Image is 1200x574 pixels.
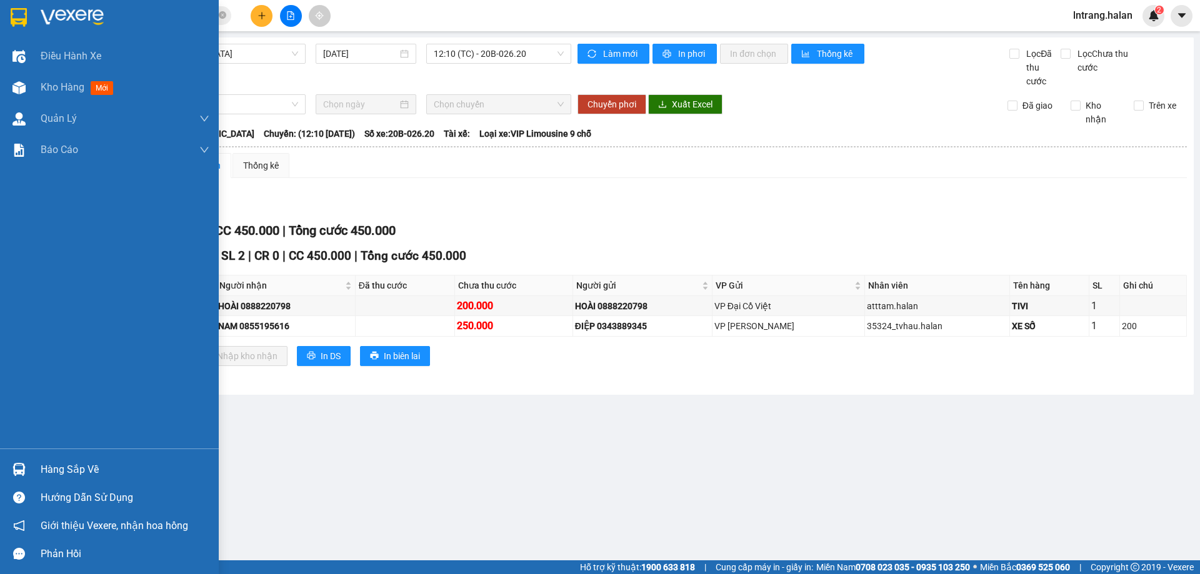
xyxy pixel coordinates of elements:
span: Chuyến: (12:10 [DATE]) [264,127,355,141]
span: Chọn chuyến [434,95,564,114]
button: caret-down [1171,5,1192,27]
span: | [1079,560,1081,574]
div: Hướng dẫn sử dụng [41,488,209,507]
span: lntrang.halan [1063,7,1142,23]
span: question-circle [13,492,25,503]
span: VP Gửi [716,279,852,292]
div: VP [PERSON_NAME] [714,319,863,333]
img: warehouse-icon [12,81,26,94]
div: atttam.halan [867,299,1007,313]
img: warehouse-icon [12,50,26,63]
button: bar-chartThống kê [791,44,864,64]
span: | [282,249,286,263]
strong: 0708 023 035 - 0935 103 250 [856,562,970,572]
th: Tên hàng [1010,275,1089,296]
span: Tài xế: [444,127,470,141]
div: 250.000 [457,318,570,334]
div: HOÀI 0888220798 [218,299,353,313]
th: SL [1089,275,1120,296]
span: In DS [321,349,341,363]
span: Số xe: 20B-026.20 [364,127,434,141]
sup: 2 [1155,6,1164,14]
span: Miền Bắc [980,560,1070,574]
div: XE SỐ [1012,319,1087,333]
span: | [282,223,286,238]
span: Kho hàng [41,81,84,93]
span: Cung cấp máy in - giấy in: [716,560,813,574]
span: Kho nhận [1081,99,1124,126]
span: caret-down [1176,10,1187,21]
span: ⚪️ [973,565,977,570]
span: copyright [1131,563,1139,572]
span: mới [91,81,113,95]
span: Hỗ trợ kỹ thuật: [580,560,695,574]
div: 1 [1091,298,1117,314]
span: | [704,560,706,574]
span: | [248,249,251,263]
span: Điều hành xe [41,48,101,64]
span: close-circle [219,10,226,22]
td: VP Nguyễn Trãi [712,316,866,336]
div: NAM 0855195616 [218,319,353,333]
span: CC 450.000 [215,223,279,238]
span: Làm mới [603,47,639,61]
td: VP Đại Cồ Việt [712,296,866,316]
span: down [199,114,209,124]
div: Hàng sắp về [41,460,209,479]
span: In phơi [678,47,707,61]
span: plus [257,11,266,20]
span: Báo cáo [41,142,78,157]
button: printerIn biên lai [360,346,430,366]
button: Chuyển phơi [577,94,646,114]
span: aim [315,11,324,20]
strong: 0369 525 060 [1016,562,1070,572]
img: solution-icon [12,144,26,157]
span: Giới thiệu Vexere, nhận hoa hồng [41,518,188,533]
button: aim [309,5,331,27]
span: Tổng cước 450.000 [361,249,466,263]
span: printer [370,351,379,361]
button: downloadXuất Excel [648,94,722,114]
span: Đã giao [1017,99,1057,112]
span: file-add [286,11,295,20]
span: 12:10 (TC) - 20B-026.20 [434,44,564,63]
span: notification [13,520,25,532]
span: Trên xe [1144,99,1181,112]
button: syncLàm mới [577,44,649,64]
span: close-circle [219,11,226,19]
th: Nhân viên [865,275,1010,296]
span: Người nhận [219,279,342,292]
span: Quản Lý [41,111,77,126]
div: 35324_tvhau.halan [867,319,1007,333]
div: Thống kê [243,159,279,172]
input: Chọn ngày [323,97,397,111]
div: Phản hồi [41,545,209,563]
th: Đã thu cước [356,275,456,296]
span: Người gửi [576,279,699,292]
div: VP Đại Cồ Việt [714,299,863,313]
div: 200.000 [457,298,570,314]
button: printerIn phơi [652,44,717,64]
span: SL 2 [221,249,245,263]
button: In đơn chọn [720,44,788,64]
span: Xuất Excel [672,97,712,111]
span: sync [587,49,598,59]
span: 2 [1157,6,1161,14]
button: file-add [280,5,302,27]
span: Lọc Đã thu cước [1021,47,1060,88]
div: ĐIỆP 0343889345 [575,319,710,333]
div: HOÀI 0888220798 [575,299,710,313]
div: 200 [1122,319,1184,333]
span: CC 450.000 [289,249,351,263]
span: printer [307,351,316,361]
span: Thống kê [817,47,854,61]
input: 12/10/2025 [323,47,397,61]
div: TIVI [1012,299,1087,313]
span: Miền Nam [816,560,970,574]
img: warehouse-icon [12,463,26,476]
span: download [658,100,667,110]
img: warehouse-icon [12,112,26,126]
th: Chưa thu cước [455,275,572,296]
span: bar-chart [801,49,812,59]
th: Ghi chú [1120,275,1187,296]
